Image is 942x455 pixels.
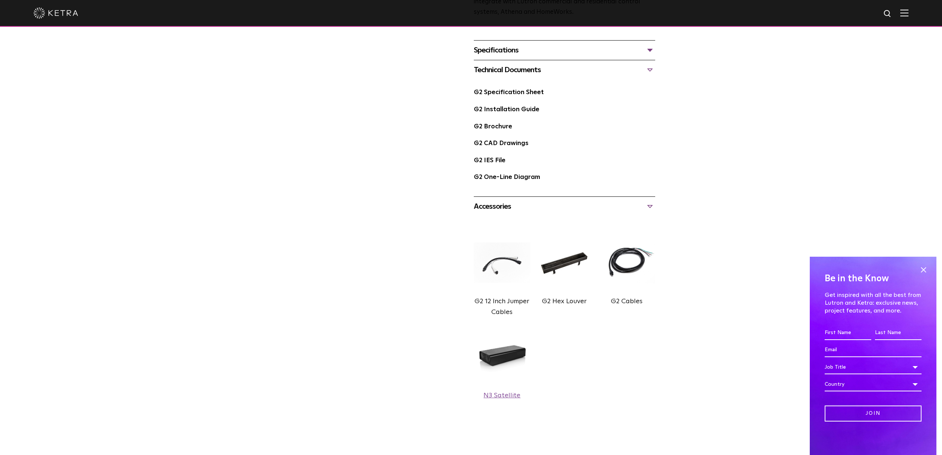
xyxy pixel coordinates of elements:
[474,325,530,401] a: n3-img@2x N3 Satellite
[598,231,655,294] img: G2 cables
[542,298,587,305] label: G2 Hex Louver
[611,298,643,305] label: G2 Cables
[474,157,505,164] a: G2 IES File
[474,231,530,294] img: G2 12 inch cables
[474,44,655,56] div: Specifications
[825,272,922,286] h4: Be in the Know
[474,106,539,113] a: G2 Installation Guide
[825,377,922,391] div: Country
[474,89,544,96] a: G2 Specification Sheet
[474,140,529,147] a: G2 CAD Drawings
[825,326,871,340] input: First Name
[825,343,922,357] input: Email
[475,298,529,315] label: G2 12 Inch Jumper Cables
[474,201,655,212] div: Accessories
[825,291,922,314] p: Get inspired with all the best from Lutron and Ketra: exclusive news, project features, and more.
[483,392,520,399] label: N3 Satellite
[474,325,530,388] img: n3-img@2x
[474,64,655,76] div: Technical Documents
[825,406,922,422] input: Join
[474,124,512,130] a: G2 Brochure
[875,326,922,340] input: Last Name
[900,9,908,16] img: Hamburger%20Nav.svg
[34,7,78,19] img: ketra-logo-2019-white
[825,360,922,374] div: Job Title
[883,9,892,19] img: search icon
[474,174,540,180] a: G2 One-Line Diagram
[536,231,593,294] img: G2 Hex Louver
